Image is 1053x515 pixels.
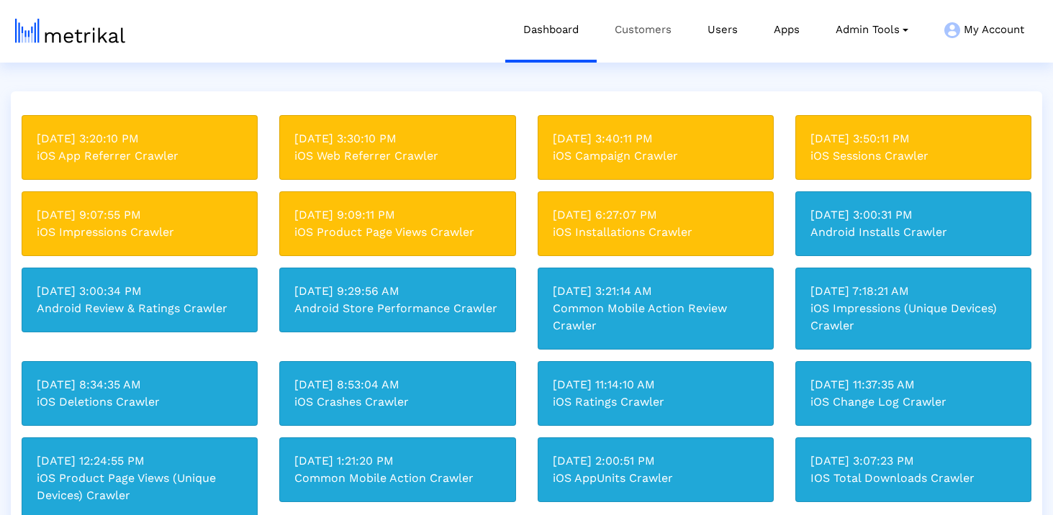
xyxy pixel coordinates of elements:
[553,283,759,300] div: [DATE] 3:21:14 AM
[553,470,759,487] div: iOS AppUnits Crawler
[294,452,500,470] div: [DATE] 1:21:20 PM
[37,376,243,393] div: [DATE] 8:34:35 AM
[810,393,1016,411] div: iOS Change Log Crawler
[37,300,243,317] div: Android Review & Ratings Crawler
[294,300,500,317] div: Android Store Performance Crawler
[294,224,500,241] div: iOS Product Page Views Crawler
[944,22,960,38] img: my-account-menu-icon.png
[810,376,1016,393] div: [DATE] 11:37:35 AM
[810,470,1016,487] div: IOS Total Downloads Crawler
[294,376,500,393] div: [DATE] 8:53:04 AM
[294,147,500,165] div: iOS Web Referrer Crawler
[553,376,759,393] div: [DATE] 11:14:10 AM
[37,147,243,165] div: iOS App Referrer Crawler
[37,130,243,147] div: [DATE] 3:20:10 PM
[37,283,243,300] div: [DATE] 3:00:34 PM
[553,147,759,165] div: iOS Campaign Crawler
[37,224,243,241] div: iOS Impressions Crawler
[810,452,1016,470] div: [DATE] 3:07:23 PM
[810,147,1016,165] div: iOS Sessions Crawler
[553,300,759,334] div: Common Mobile Action Review Crawler
[553,224,759,241] div: iOS Installations Crawler
[810,283,1016,300] div: [DATE] 7:18:21 AM
[37,206,243,224] div: [DATE] 9:07:55 PM
[294,130,500,147] div: [DATE] 3:30:10 PM
[810,224,1016,241] div: Android Installs Crawler
[294,393,500,411] div: iOS Crashes Crawler
[294,283,500,300] div: [DATE] 9:29:56 AM
[37,393,243,411] div: iOS Deletions Crawler
[37,470,243,504] div: iOS Product Page Views (Unique Devices) Crawler
[294,206,500,224] div: [DATE] 9:09:11 PM
[553,206,759,224] div: [DATE] 6:27:07 PM
[553,393,759,411] div: iOS Ratings Crawler
[37,452,243,470] div: [DATE] 12:24:55 PM
[553,130,759,147] div: [DATE] 3:40:11 PM
[553,452,759,470] div: [DATE] 2:00:51 PM
[810,206,1016,224] div: [DATE] 3:00:31 PM
[810,300,1016,334] div: iOS Impressions (Unique Devices) Crawler
[294,470,500,487] div: Common Mobile Action Crawler
[810,130,1016,147] div: [DATE] 3:50:11 PM
[15,19,125,43] img: metrical-logo-light.png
